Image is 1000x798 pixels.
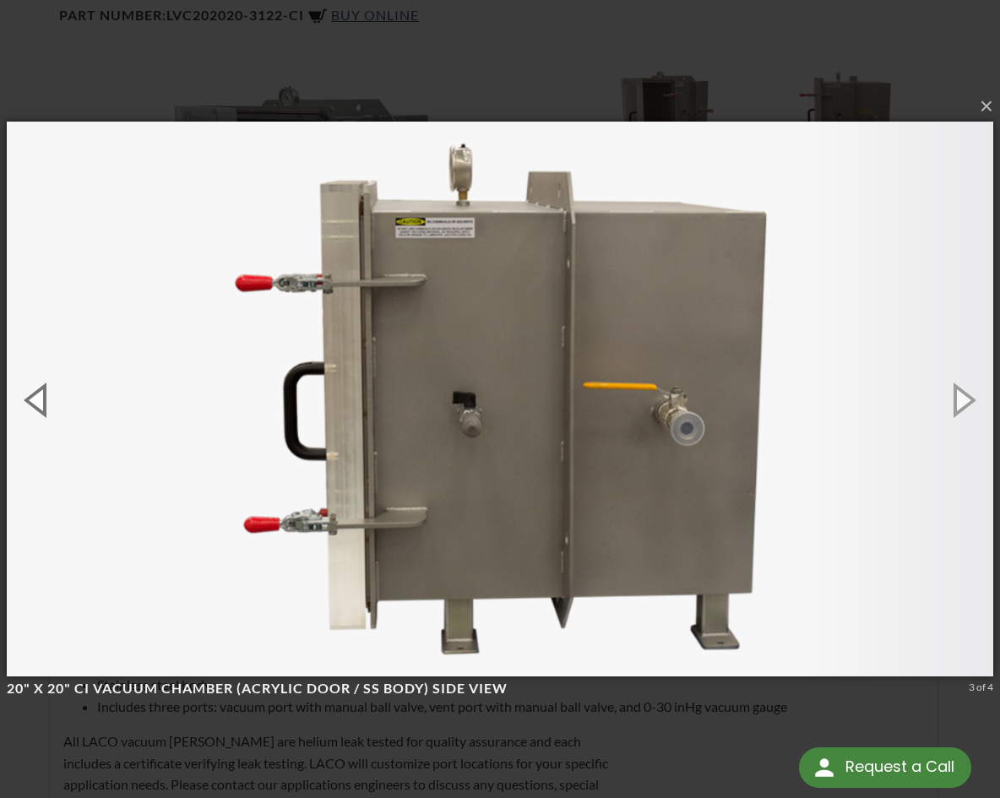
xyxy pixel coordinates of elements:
div: Request a Call [845,747,954,786]
h4: 20" X 20" CI Vacuum Chamber (Acrylic Door / SS Body) side view [7,680,963,698]
img: round button [811,754,838,781]
img: 20" X 20" CI Vacuum Chamber (Acrylic Door / SS Body) side view [7,88,993,710]
div: 3 of 4 [969,680,993,695]
div: Request a Call [799,747,971,788]
button: Next (Right arrow key) [924,353,1000,446]
button: × [12,88,998,125]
